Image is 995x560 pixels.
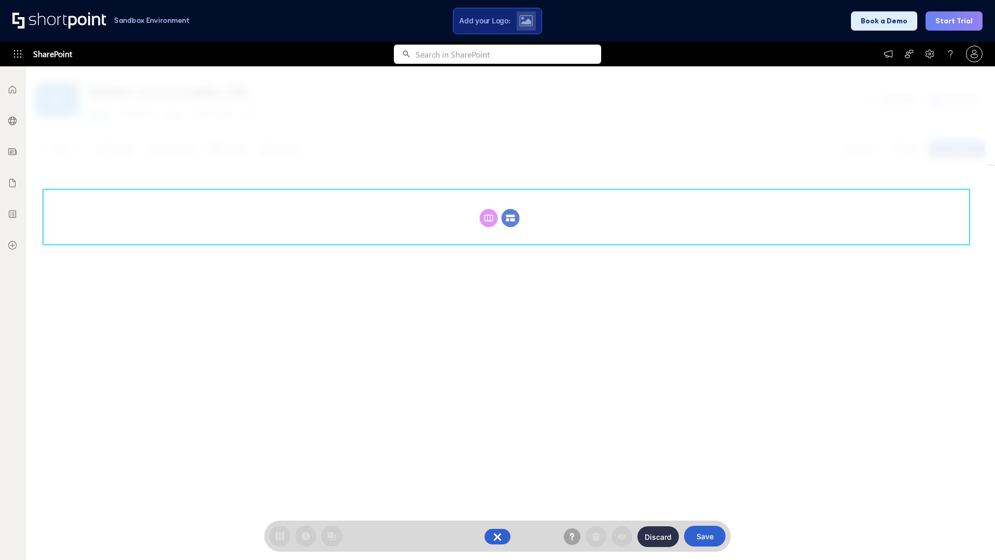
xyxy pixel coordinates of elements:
span: SharePoint [33,41,72,66]
img: Upload logo [519,15,533,26]
iframe: Chat Widget [943,510,995,560]
button: Discard [637,526,679,547]
button: Start Trial [926,11,983,31]
input: Search in SharePoint [416,45,601,64]
span: Add your Logo: [459,16,510,25]
button: Save [684,526,726,547]
button: Book a Demo [851,11,917,31]
h1: Sandbox Environment [114,18,190,23]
